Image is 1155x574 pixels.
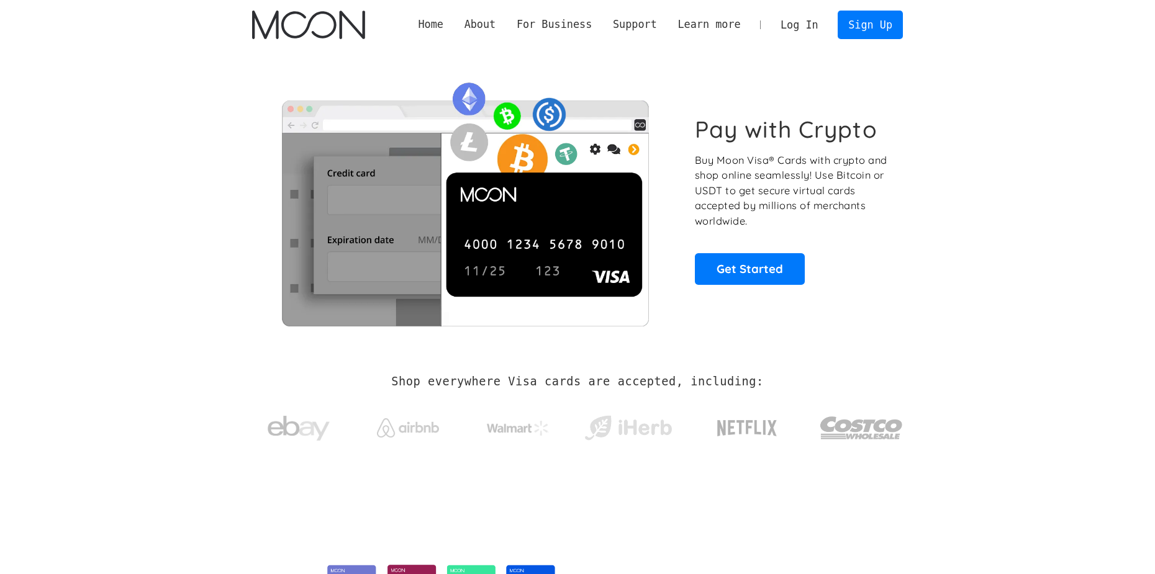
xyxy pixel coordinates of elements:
[838,11,902,38] a: Sign Up
[362,406,455,444] a: Airbnb
[582,400,674,451] a: iHerb
[582,412,674,444] img: iHerb
[695,253,805,284] a: Get Started
[692,400,803,450] a: Netflix
[454,17,506,32] div: About
[487,421,549,436] img: Walmart
[613,17,657,32] div: Support
[602,17,667,32] div: Support
[506,17,602,32] div: For Business
[377,418,439,437] img: Airbnb
[472,408,564,442] a: Walmart
[716,413,778,444] img: Netflix
[252,11,365,39] img: Moon Logo
[252,397,345,454] a: ebay
[268,409,330,448] img: ebay
[391,375,763,388] h2: Shop everywhere Visa cards are accepted, including:
[668,17,751,32] div: Learn more
[770,11,828,38] a: Log In
[820,392,903,457] a: Costco
[820,405,903,451] img: Costco
[252,11,365,39] a: home
[517,17,592,32] div: For Business
[677,17,740,32] div: Learn more
[252,74,677,326] img: Moon Cards let you spend your crypto anywhere Visa is accepted.
[408,17,454,32] a: Home
[695,153,889,229] p: Buy Moon Visa® Cards with crypto and shop online seamlessly! Use Bitcoin or USDT to get secure vi...
[695,115,877,143] h1: Pay with Crypto
[464,17,496,32] div: About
